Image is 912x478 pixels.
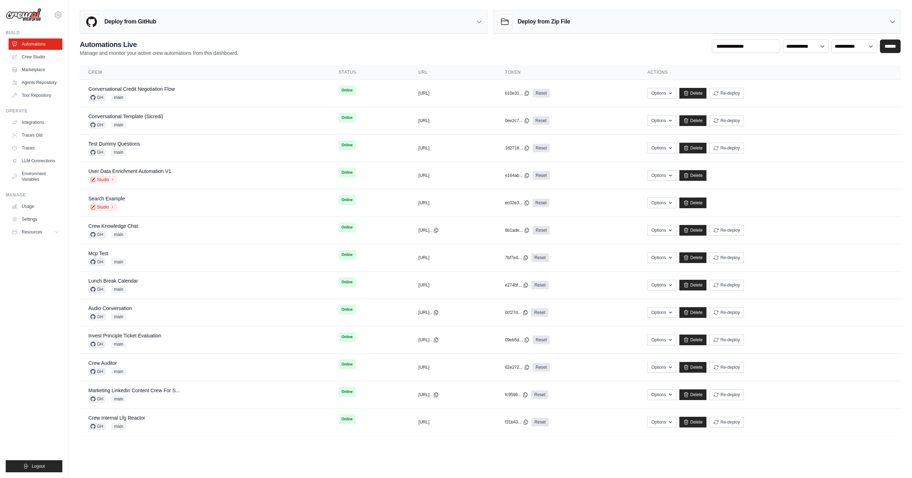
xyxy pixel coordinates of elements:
span: Online [339,305,356,315]
button: ec02e3... [505,200,529,206]
a: Reset [532,418,548,426]
button: Logout [6,460,62,472]
button: Options [647,88,676,99]
button: 09eb5d... [505,337,530,343]
span: main [111,313,126,320]
span: GH [88,231,105,238]
a: Integrations [9,117,62,128]
a: Usage [9,201,62,212]
a: Reset [533,171,549,180]
a: Reset [533,116,549,125]
button: Re-deploy [709,115,744,126]
button: fc9596... [505,392,528,398]
p: Manage and monitor your active crew automations from this dashboard. [80,49,238,57]
a: Audio Conversation [88,305,132,311]
a: Studio [88,176,117,183]
button: Re-deploy [709,307,744,318]
a: Delete [679,389,707,400]
button: 0cf27d... [505,310,528,315]
span: main [111,94,126,101]
a: Settings [9,214,62,225]
span: Online [339,195,356,205]
a: Marketing Linkedin Content Crew For S... [88,388,180,393]
a: Delete [679,88,707,99]
img: GitHub Logo [84,15,99,29]
a: Crew Studio [9,51,62,63]
h3: Deploy from Zip File [518,17,570,26]
button: Re-deploy [709,225,744,236]
span: Online [339,332,356,342]
span: Online [339,85,356,95]
a: Marketplace [9,64,62,75]
span: main [111,231,126,238]
a: Crew Auditor [88,360,117,366]
span: Online [339,414,356,424]
button: Re-deploy [709,88,744,99]
a: Delete [679,198,707,208]
a: Delete [679,225,707,236]
a: Mcp Test [88,251,108,256]
button: Options [647,143,676,153]
a: Delete [679,335,707,345]
span: GH [88,94,105,101]
a: Agents Repository [9,77,62,88]
button: Re-deploy [709,417,744,427]
a: Delete [679,115,707,126]
span: main [111,368,126,375]
button: Re-deploy [709,280,744,290]
a: Tool Repository [9,90,62,101]
button: Re-deploy [709,335,744,345]
th: URL [410,65,497,80]
span: GH [88,395,105,403]
a: Conversational Template (Sicredi) [88,114,163,119]
span: main [111,341,126,348]
span: GH [88,341,105,348]
button: Options [647,252,676,263]
a: Delete [679,362,707,373]
span: GH [88,423,105,430]
button: f31b43... [505,419,529,425]
th: Crew [80,65,330,80]
a: LLM Connections [9,155,62,167]
th: Status [330,65,410,80]
span: GH [88,286,105,293]
span: GH [88,258,105,266]
span: GH [88,121,105,128]
button: e274bf... [505,282,529,288]
button: 7bf7e4... [505,255,529,261]
button: b10e31... [505,90,530,96]
a: Delete [679,307,707,318]
a: Reset [533,89,549,98]
a: Reset [533,363,549,372]
a: Delete [679,252,707,263]
a: Delete [679,170,707,181]
th: Actions [639,65,901,80]
a: Automations [9,38,62,50]
button: 0ee2c7... [505,118,529,124]
span: Online [339,222,356,232]
a: Reset [531,308,548,317]
a: Delete [679,143,707,153]
img: Logo [6,8,41,22]
button: 1d2718... [505,145,530,151]
a: Reset [533,226,549,235]
button: Options [647,335,676,345]
button: Options [647,389,676,400]
button: 62e272... [505,364,530,370]
a: Conversational Credit Negotiation Flow [88,86,175,92]
button: e164ab... [505,173,530,178]
span: main [111,286,126,293]
a: Lunch Break Calendar [88,278,138,284]
a: Reset [532,281,548,289]
span: Online [339,277,356,287]
a: Environment Variables [9,168,62,185]
button: Options [647,280,676,290]
button: Options [647,198,676,208]
div: Manage [6,192,62,198]
span: main [111,258,126,266]
span: Logout [32,463,45,469]
span: Online [339,140,356,150]
a: Studio [88,204,117,211]
button: Re-deploy [709,389,744,400]
a: User Data Enrichment Automation V1 [88,168,171,174]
